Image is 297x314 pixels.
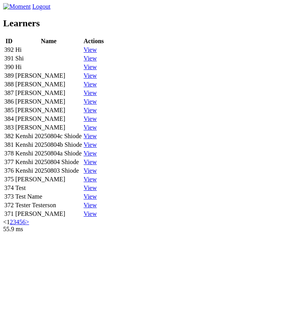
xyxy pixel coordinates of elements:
span: 55.9 [3,226,14,232]
a: View [84,89,97,96]
div: Tester Testerson [15,202,82,209]
a: View [84,133,97,139]
a: View [84,72,97,79]
a: View [84,167,97,174]
div: [PERSON_NAME] [15,176,82,183]
a: View [84,81,97,88]
span: ms [16,226,23,232]
a: Previous [3,219,7,225]
a: View [84,210,97,217]
a: 1 [7,219,10,225]
div: 377 [4,159,14,166]
a: View [84,141,97,148]
div: 381 [4,141,14,148]
div: Hi [15,46,82,53]
a: View [84,150,97,157]
a: View [84,202,97,208]
div: 375 [4,176,14,183]
div: 388 [4,81,14,88]
a: View [84,115,97,122]
a: 6 [22,219,26,225]
div: 372 [4,202,14,209]
th: Actions [83,37,104,45]
div: [PERSON_NAME] [15,210,82,217]
div: 382 [4,133,14,140]
div: Kenshi 20250804 Shiode [15,159,82,166]
div: [PERSON_NAME] [15,72,82,79]
nav: Pages [3,219,294,226]
div: 374 [4,184,14,192]
h2: Learners [3,18,294,29]
div: [PERSON_NAME] [15,124,82,131]
div: Shi [15,55,82,62]
a: Logout [32,3,50,10]
div: Hi [15,64,82,71]
div: 371 [4,210,14,217]
a: View [84,193,97,200]
div: [PERSON_NAME] [15,115,82,122]
div: 383 [4,124,14,131]
div: 390 [4,64,14,71]
div: Kenshi 20250804c Shiode [15,133,82,140]
a: 5 [19,219,22,225]
div: 373 [4,193,14,200]
a: View [84,124,97,131]
div: Kenshi 20250804a Shiode [15,150,82,157]
a: 2 [10,219,13,225]
div: Kenshi 20250804b Shiode [15,141,82,148]
a: View [84,159,97,165]
a: Next [26,219,29,225]
a: 3 [13,219,16,225]
div: 376 [4,167,14,174]
div: 387 [4,89,14,97]
img: Moment [3,3,31,10]
div: Test [15,184,82,192]
a: View [84,64,97,70]
div: 391 [4,55,14,62]
th: Name [15,37,82,45]
div: 392 [4,46,14,53]
a: View [84,107,97,113]
th: ID [4,37,14,45]
a: 4 [16,219,19,225]
a: View [84,46,97,53]
a: View [84,98,97,105]
a: View [84,176,97,183]
a: View [84,55,97,62]
div: Kenshi 20250803 Shiode [15,167,82,174]
div: [PERSON_NAME] [15,107,82,114]
div: [PERSON_NAME] [15,89,82,97]
div: 386 [4,98,14,105]
a: View [84,184,97,191]
div: 385 [4,107,14,114]
div: 384 [4,115,14,122]
div: [PERSON_NAME] [15,98,82,105]
div: 389 [4,72,14,79]
div: Test Name [15,193,82,200]
div: 378 [4,150,14,157]
div: [PERSON_NAME] [15,81,82,88]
